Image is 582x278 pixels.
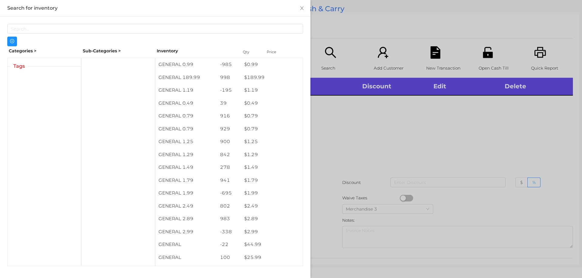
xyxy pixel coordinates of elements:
[217,238,242,251] div: -22
[241,212,303,225] div: $ 2.89
[217,174,242,187] div: 941
[156,84,217,97] div: GENERAL 1.19
[156,148,217,161] div: GENERAL 1.29
[241,200,303,213] div: $ 2.49
[241,48,259,56] div: Qty
[217,58,242,71] div: -985
[156,135,217,148] div: GENERAL 1.25
[241,187,303,200] div: $ 1.99
[7,5,303,11] div: Search for inventory
[217,148,242,161] div: 842
[241,225,303,238] div: $ 2.99
[156,97,217,110] div: GENERAL 0.49
[156,238,217,251] div: GENERAL
[241,148,303,161] div: $ 1.29
[241,84,303,97] div: $ 1.19
[241,174,303,187] div: $ 1.79
[241,58,303,71] div: $ 0.99
[156,174,217,187] div: GENERAL 1.79
[241,97,303,110] div: $ 0.49
[10,63,28,70] span: Tags
[241,251,303,264] div: $ 25.99
[156,225,217,238] div: GENERAL 2.99
[217,97,242,110] div: 39
[156,251,217,264] div: GENERAL
[299,6,304,11] i: icon: close
[241,123,303,136] div: $ 0.79
[156,161,217,174] div: GENERAL 1.49
[217,71,242,84] div: 998
[241,238,303,251] div: $ 44.99
[241,71,303,84] div: $ 189.99
[217,212,242,225] div: 983
[217,123,242,136] div: 929
[156,71,217,84] div: GENERAL 189.99
[156,264,217,277] div: GENERAL
[81,46,155,56] div: Sub-Categories >
[241,110,303,123] div: $ 0.79
[265,48,289,56] div: Price
[7,37,17,46] button: icon: plus-circle
[157,48,235,54] div: Inventory
[217,187,242,200] div: -695
[217,110,242,123] div: 916
[156,187,217,200] div: GENERAL 1.99
[217,200,242,213] div: 802
[156,110,217,123] div: GENERAL 0.79
[217,251,242,264] div: 100
[7,24,303,34] input: Search...
[217,161,242,174] div: 278
[7,46,81,56] div: Categories >
[217,135,242,148] div: 900
[156,58,217,71] div: GENERAL 0.99
[156,123,217,136] div: GENERAL 0.79
[217,225,242,238] div: -338
[241,161,303,174] div: $ 1.49
[217,264,242,277] div: -17
[156,212,217,225] div: GENERAL 2.89
[217,84,242,97] div: -195
[241,135,303,148] div: $ 1.25
[241,264,303,277] div: $ 54.99
[156,200,217,213] div: GENERAL 2.49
